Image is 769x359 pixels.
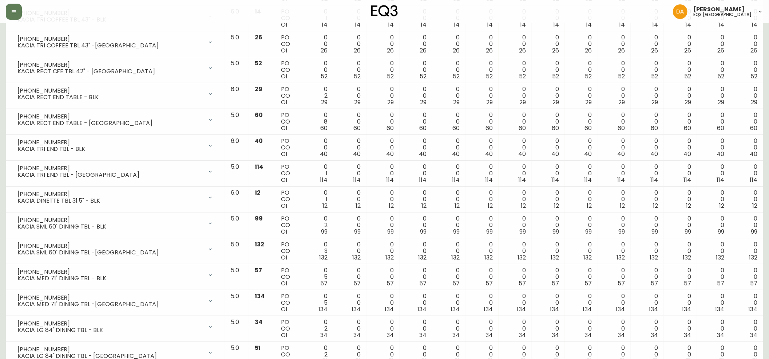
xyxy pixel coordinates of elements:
div: [PHONE_NUMBER]KACIA TRI END TBL - BLK [12,138,219,154]
span: 60 [651,124,658,132]
div: 0 0 [372,215,394,235]
div: 0 0 [372,34,394,54]
div: 0 0 [405,112,427,132]
span: 60 [255,111,263,119]
div: 0 0 [703,164,724,183]
div: 0 0 [571,164,592,183]
div: KACIA LG 84" DINING TBL - BLK [17,327,203,333]
span: 114 [320,176,328,184]
div: 0 0 [538,34,559,54]
div: 0 0 [736,138,757,157]
div: 0 0 [339,86,361,106]
div: 0 1 [306,190,328,209]
span: 40 [485,150,493,158]
span: 29 [519,98,526,106]
span: 26 [486,46,493,55]
div: 0 0 [372,86,394,106]
div: [PHONE_NUMBER] [17,191,203,198]
div: 0 0 [471,112,493,132]
span: 114 [750,176,757,184]
div: KACIA SML 60" DINING TBL -[GEOGRAPHIC_DATA] [17,249,203,256]
span: 12 [620,202,625,210]
span: 29 [552,98,559,106]
span: 60 [353,124,361,132]
div: 0 0 [538,138,559,157]
div: KACIA TRI END TBL - BLK [17,146,203,152]
div: 0 0 [504,215,526,235]
div: KACIA RECT END TABLE - [GEOGRAPHIC_DATA] [17,120,203,126]
span: 52 [486,72,493,81]
span: 60 [519,124,526,132]
div: KACIA TRI END TBL - [GEOGRAPHIC_DATA] [17,172,203,178]
div: PO CO [281,60,294,80]
div: [PHONE_NUMBER] [17,165,203,172]
span: 60 [585,124,592,132]
span: 29 [586,98,592,106]
span: 26 [255,33,262,42]
span: 40 [750,150,757,158]
span: 40 [255,137,263,145]
span: 26 [585,46,592,55]
div: 0 0 [504,138,526,157]
div: 0 0 [438,190,460,209]
span: 60 [387,124,394,132]
div: 0 0 [703,112,724,132]
div: 0 0 [471,138,493,157]
span: 14 [355,20,361,29]
div: 0 0 [637,60,658,80]
div: 0 0 [372,138,394,157]
span: 52 [750,72,757,81]
div: 0 0 [637,86,658,106]
div: 0 0 [571,190,592,209]
td: 5.0 [225,109,249,135]
div: 0 0 [703,215,724,235]
span: 26 [618,46,625,55]
div: 0 0 [438,164,460,183]
div: 0 0 [438,86,460,106]
div: 0 0 [538,86,559,106]
span: 29 [718,98,724,106]
div: [PHONE_NUMBER]KACIA RECT END TABLE - BLK [12,86,219,102]
span: 29 [453,98,460,106]
div: 0 0 [670,86,691,106]
div: KACIA MED 71" DINING TBL - BLK [17,275,203,282]
div: 0 0 [736,164,757,183]
div: [PHONE_NUMBER] [17,320,203,327]
td: 5.0 [225,212,249,238]
div: 0 0 [339,190,361,209]
div: PO CO [281,112,294,132]
div: [PHONE_NUMBER] [17,243,203,249]
div: KACIA DINETTE TBL 31.5" - BLK [17,198,203,204]
span: 12 [653,202,658,210]
span: 114 [255,163,263,171]
td: 6.0 [225,83,249,109]
div: 0 0 [339,112,361,132]
div: PO CO [281,190,294,209]
span: 60 [750,124,757,132]
div: [PHONE_NUMBER]KACIA TRI END TBL - [GEOGRAPHIC_DATA] [12,164,219,180]
div: 0 0 [405,138,427,157]
span: 114 [683,176,691,184]
span: 12 [752,202,757,210]
span: 99 [255,214,263,223]
div: KACIA MED 71" DINING TBL -[GEOGRAPHIC_DATA] [17,301,203,308]
span: 26 [387,46,394,55]
div: 0 0 [339,34,361,54]
span: OI [281,124,287,132]
div: 0 0 [438,34,460,54]
div: KACIA TRI COFFEE TBL 43" -[GEOGRAPHIC_DATA] [17,42,203,49]
div: [PHONE_NUMBER] [17,217,203,223]
div: 0 0 [670,164,691,183]
span: 52 [354,72,361,81]
div: 0 0 [637,164,658,183]
div: [PHONE_NUMBER]KACIA TRI COFFEE TBL 43" -[GEOGRAPHIC_DATA] [12,34,219,50]
span: 40 [386,150,394,158]
h5: eq3 [GEOGRAPHIC_DATA] [693,12,752,17]
div: 0 0 [372,190,394,209]
span: 14 [322,20,328,29]
div: 0 0 [736,215,757,235]
span: 12 [686,202,691,210]
span: 52 [420,72,427,81]
span: 114 [551,176,559,184]
span: 29 [486,98,493,106]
